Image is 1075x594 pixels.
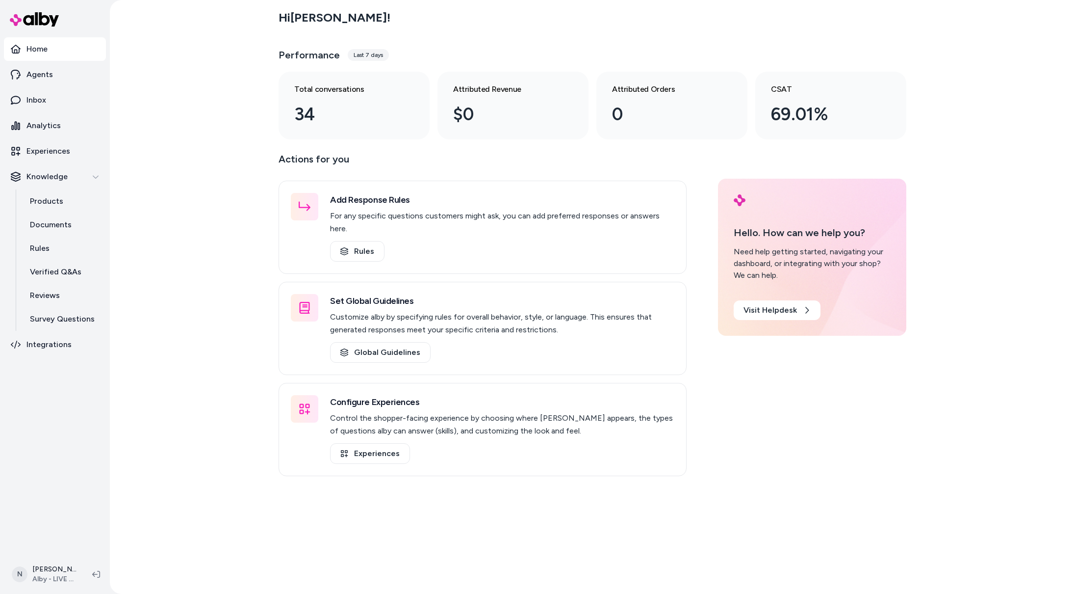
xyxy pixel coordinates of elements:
[330,395,674,409] h3: Configure Experiences
[6,559,84,590] button: N[PERSON_NAME]Alby - LIVE on [DOMAIN_NAME]
[30,313,95,325] p: Survey Questions
[330,412,674,437] p: Control the shopper-facing experience by choosing where [PERSON_NAME] appears, the types of quest...
[612,83,716,95] h3: Attributed Orders
[734,194,745,206] img: alby Logo
[330,342,431,363] a: Global Guidelines
[26,43,48,55] p: Home
[4,37,106,61] a: Home
[279,72,430,139] a: Total conversations 34
[330,443,410,464] a: Experiences
[26,120,61,132] p: Analytics
[453,83,557,95] h3: Attributed Revenue
[596,72,747,139] a: Attributed Orders 0
[30,266,81,278] p: Verified Q&As
[32,565,77,574] p: [PERSON_NAME]
[771,101,875,128] div: 69.01%
[330,294,674,308] h3: Set Global Guidelines
[4,114,106,137] a: Analytics
[4,165,106,189] button: Knowledge
[20,237,106,260] a: Rules
[26,171,68,183] p: Knowledge
[26,69,53,81] p: Agents
[20,189,106,213] a: Products
[330,210,674,235] p: For any specific questions customers might ask, you can add preferred responses or answers here.
[10,12,59,27] img: alby Logo
[30,195,63,207] p: Products
[348,49,389,61] div: Last 7 days
[330,241,384,262] a: Rules
[755,72,906,139] a: CSAT 69.01%
[771,83,875,95] h3: CSAT
[4,333,106,356] a: Integrations
[294,101,398,128] div: 34
[30,290,60,301] p: Reviews
[20,307,106,331] a: Survey Questions
[279,10,390,25] h2: Hi [PERSON_NAME] !
[612,101,716,128] div: 0
[26,145,70,157] p: Experiences
[20,213,106,237] a: Documents
[453,101,557,128] div: $0
[20,284,106,307] a: Reviews
[26,94,46,106] p: Inbox
[4,63,106,86] a: Agents
[20,260,106,284] a: Verified Q&As
[437,72,589,139] a: Attributed Revenue $0
[32,574,77,584] span: Alby - LIVE on [DOMAIN_NAME]
[279,48,340,62] h3: Performance
[4,88,106,112] a: Inbox
[330,193,674,207] h3: Add Response Rules
[330,311,674,336] p: Customize alby by specifying rules for overall behavior, style, or language. This ensures that ge...
[734,246,891,281] div: Need help getting started, navigating your dashboard, or integrating with your shop? We can help.
[30,219,72,231] p: Documents
[26,339,72,351] p: Integrations
[734,225,891,240] p: Hello. How can we help you?
[734,300,820,320] a: Visit Helpdesk
[12,567,27,582] span: N
[279,151,687,175] p: Actions for you
[4,139,106,163] a: Experiences
[294,83,398,95] h3: Total conversations
[30,243,50,254] p: Rules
